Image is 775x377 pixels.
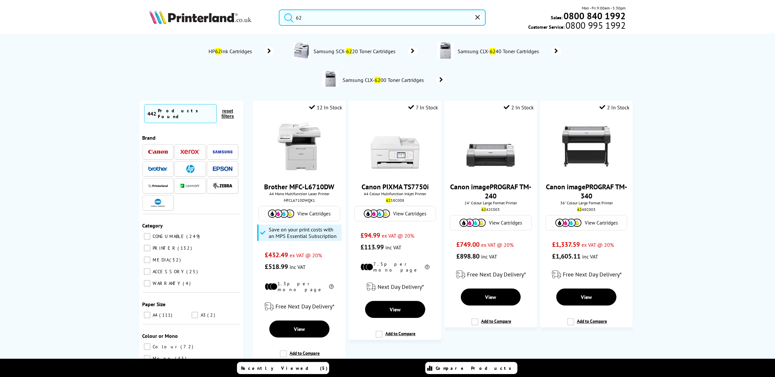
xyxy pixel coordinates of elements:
a: Samsung CLX-6240 Toner Cartridges [457,42,561,60]
span: View [485,294,496,300]
img: Cartridges [268,210,294,218]
img: Samsung [213,150,232,153]
span: 32 [170,257,183,263]
span: 24" Colour Large Format Printer [448,200,534,205]
a: View Cartridges [358,210,432,218]
div: modal_delivery [448,265,534,284]
span: MEDIA [151,257,169,263]
span: WARRANTY [151,280,182,286]
span: 442 [148,110,157,117]
span: HP Ink Cartridges [207,48,255,55]
span: £1,337.59 [552,240,580,249]
span: A4 [151,312,159,318]
span: 36" Colour Large Format Printer [544,200,630,205]
span: Recently Viewed (5) [241,365,328,371]
span: £898.80 [456,252,480,260]
span: ex VAT @ 20% [290,252,322,259]
a: 0800 840 1992 [563,13,626,19]
span: A4 Mono Multifunction Laser Printer [256,191,342,196]
span: Save on your print costs with an MPS Essential Subscription [269,226,340,239]
mark: 62 [386,198,391,203]
span: £113.99 [361,243,384,251]
mark: 62 [490,48,496,55]
span: 0800 995 1992 [564,22,626,28]
label: Add to Compare [376,331,415,343]
img: Epson [213,166,232,171]
span: 132 [178,245,194,251]
span: View [581,294,592,300]
span: View Cartridges [393,211,426,217]
span: £94.99 [361,231,380,240]
a: View Cartridges [262,210,337,218]
input: A4 111 [144,312,150,318]
a: Canon imagePROGRAF TM-240 [450,182,531,200]
span: Compare Products [436,365,515,371]
a: Brother MFC-L6710DW [264,182,334,191]
mark: 62 [577,207,582,212]
img: Canon [148,150,168,154]
span: Sales: [551,14,563,21]
a: Samsung SCX-6220 Toner Cartridges [313,42,418,60]
span: ACCESSORY [151,269,186,275]
div: modal_delivery [352,278,438,296]
span: Mono [151,355,175,361]
span: Samsung CLX- 00 Toner Cartridges [342,77,427,83]
span: £749.00 [456,240,480,249]
span: £518.99 [265,262,288,271]
span: Mon - Fri 9:00am - 5:30pm [582,5,626,11]
span: 4 [183,280,193,286]
input: PRINTER 132 [144,245,150,251]
mark: 62 [215,48,221,55]
button: reset filters [217,108,238,119]
img: Xerox [180,149,200,154]
img: Cartridges [364,210,390,218]
span: Free Next Day Delivery* [276,303,334,310]
span: View [390,306,401,313]
input: Mono 45 [144,355,150,362]
img: Cartridges [460,219,486,227]
span: Next Day Delivery* [378,283,424,291]
a: Canon PIXMA TS7750i [362,182,429,191]
img: Lexmark [180,184,200,188]
a: View Cartridges [549,219,624,227]
span: Customer Service: [528,22,626,30]
span: CONSUMABLE [151,233,186,239]
a: Recently Viewed (5) [237,362,329,374]
a: Samsung CLX-6200 Toner Cartridges [342,71,446,89]
span: ex VAT @ 20% [382,232,414,239]
div: 58C008 [354,198,436,203]
img: CLX-6240FXSEE-conspage.jpg [437,42,454,59]
span: View Cartridges [489,220,522,226]
a: Compare Products [425,362,517,374]
span: £432.49 [265,251,288,259]
div: 42C003 [449,207,532,212]
img: brother-MFC-L6710DW-front-small.jpg [275,122,324,171]
span: ex VAT @ 20% [481,242,514,248]
input: CONSUMABLE 249 [144,233,150,240]
div: modal_delivery [256,297,342,316]
div: 12 In Stock [310,104,343,111]
a: View Cartridges [453,219,528,227]
span: Free Next Day Delivery* [563,271,622,278]
input: Colour 72 [144,343,150,350]
span: 111 [160,312,174,318]
span: inc VAT [385,244,401,251]
span: inc VAT [481,253,497,260]
a: HP62Ink Cartridges [207,47,274,56]
img: Printerland Logo [149,10,251,24]
img: canon-TS7750i-front-small.jpg [371,122,420,171]
img: Cartridges [555,219,581,227]
a: View [269,321,329,338]
label: Add to Compare [280,350,320,363]
a: View [461,289,521,306]
img: Printerland [148,184,168,187]
span: 45 [175,355,188,361]
span: View Cartridges [585,220,618,226]
span: 2 [207,312,217,318]
span: 72 [181,344,195,350]
img: HP [186,165,194,173]
input: Search product or br [279,9,485,26]
img: Zebra [213,182,232,189]
span: Free Next Day Delivery* [467,271,526,278]
span: inc VAT [582,253,598,260]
